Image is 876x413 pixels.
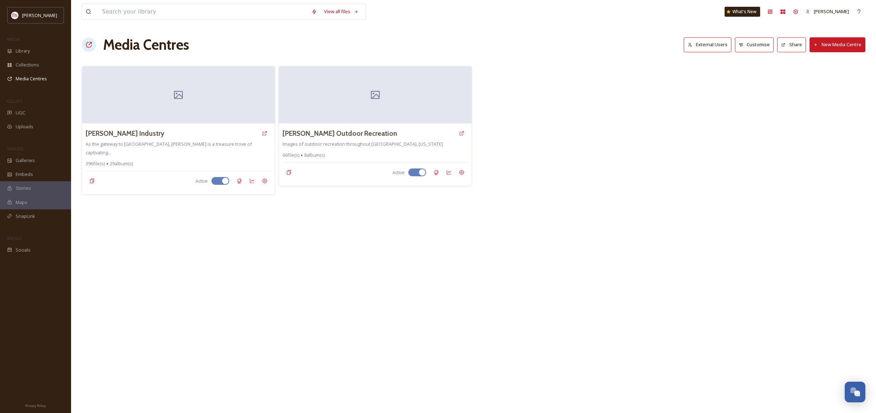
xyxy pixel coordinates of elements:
button: External Users [684,37,731,52]
span: Images of outdoor recreation throughout [GEOGRAPHIC_DATA], [US_STATE] [283,141,443,147]
button: New Media Centre [810,37,865,52]
span: Socials [16,247,31,253]
span: As the gateway to [GEOGRAPHIC_DATA], [PERSON_NAME] is a treasure trove of captivating... [86,141,252,156]
span: Galleries [16,157,35,164]
a: View all files [321,5,362,18]
input: Search your library [98,4,308,20]
img: images%20(1).png [11,12,18,19]
a: What's New [725,7,760,17]
button: Open Chat [845,382,865,402]
span: 29 album(s) [110,160,133,167]
span: COLLECT [7,98,22,104]
span: Privacy Policy [25,403,46,408]
span: [PERSON_NAME] [22,12,57,18]
span: Maps [16,199,27,206]
span: Media Centres [16,75,47,82]
span: 396 file(s) [86,160,105,167]
span: Stories [16,185,31,192]
span: WIDGETS [7,146,23,151]
span: Uploads [16,123,33,130]
a: Privacy Policy [25,401,46,409]
button: Customise [735,37,774,52]
span: Active [195,178,208,184]
span: Collections [16,61,39,68]
a: Customise [735,37,778,52]
a: [PERSON_NAME] Outdoor Recreation [283,128,397,139]
span: SnapLink [16,213,35,220]
a: [PERSON_NAME] [802,5,853,18]
a: External Users [684,37,735,52]
span: 8 album(s) [304,152,325,159]
span: MEDIA [7,37,20,42]
span: Active [392,169,405,176]
h1: Media Centres [103,34,189,55]
span: Library [16,48,30,54]
a: [PERSON_NAME] Industry [86,128,164,139]
span: 66 file(s) [283,152,299,159]
button: Share [777,37,806,52]
span: UGC [16,109,25,116]
span: Embeds [16,171,33,178]
span: [PERSON_NAME] [814,8,849,15]
span: SOCIALS [7,236,21,241]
